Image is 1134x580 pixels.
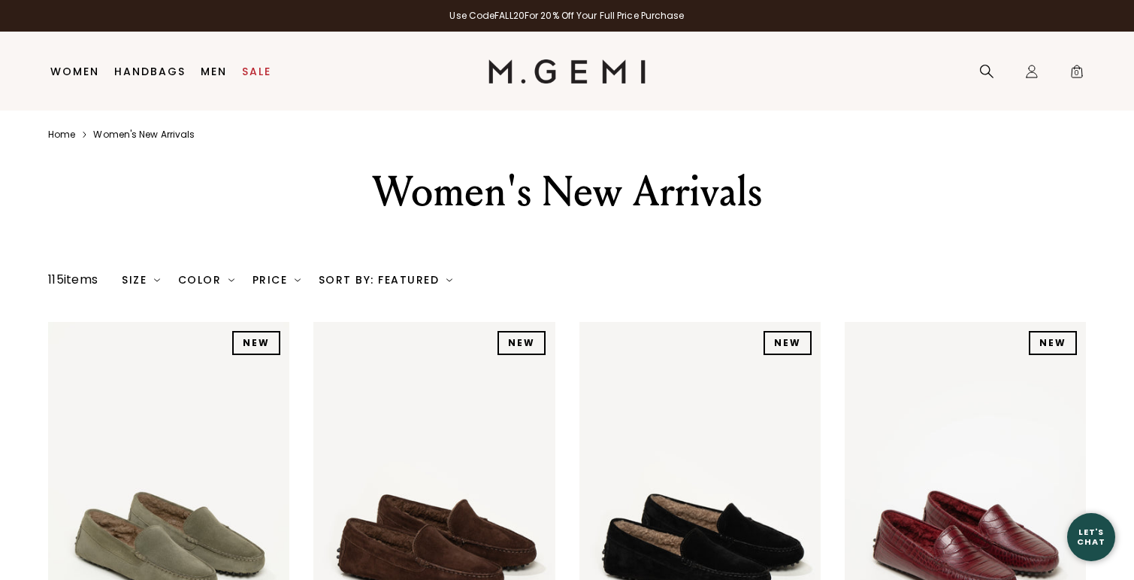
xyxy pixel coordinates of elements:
[764,331,812,355] div: NEW
[1069,67,1084,82] span: 0
[446,277,452,283] img: chevron-down.svg
[154,277,160,283] img: chevron-down.svg
[48,129,75,141] a: Home
[114,65,186,77] a: Handbags
[50,65,99,77] a: Women
[494,9,525,22] strong: FALL20
[93,129,195,141] a: Women's new arrivals
[295,277,301,283] img: chevron-down.svg
[242,65,271,77] a: Sale
[201,65,227,77] a: Men
[319,274,452,286] div: Sort By: Featured
[1067,527,1115,546] div: Let's Chat
[488,59,646,84] img: M.Gemi
[48,271,98,289] div: 115 items
[253,274,301,286] div: Price
[307,165,828,219] div: Women's New Arrivals
[122,274,160,286] div: Size
[232,331,280,355] div: NEW
[178,274,234,286] div: Color
[228,277,234,283] img: chevron-down.svg
[497,331,546,355] div: NEW
[1029,331,1077,355] div: NEW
